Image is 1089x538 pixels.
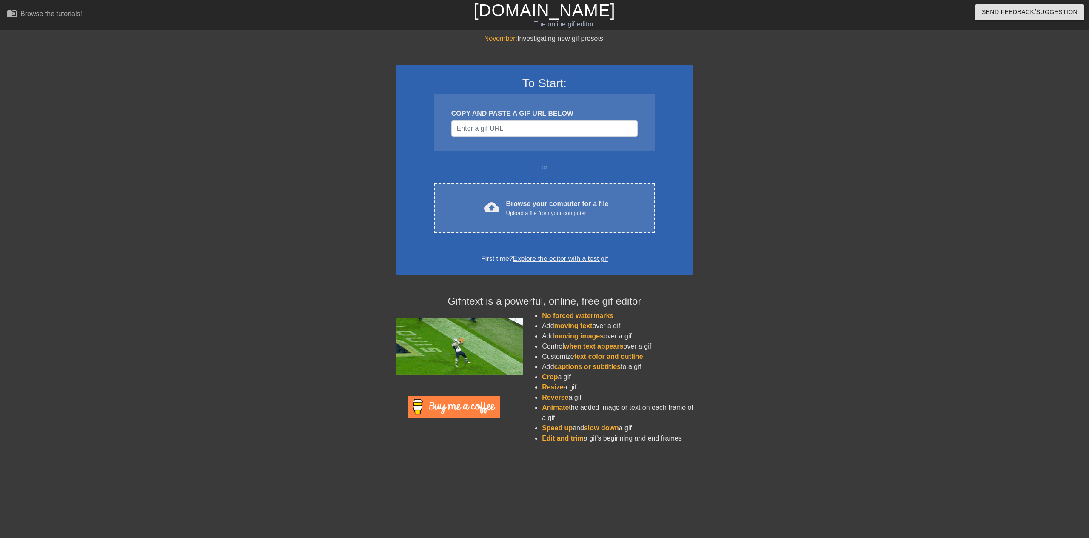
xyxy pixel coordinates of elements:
[584,424,619,432] span: slow down
[451,109,638,119] div: COPY AND PASTE A GIF URL BELOW
[20,10,82,17] div: Browse the tutorials!
[542,392,693,403] li: a gif
[7,8,17,18] span: menu_book
[484,35,517,42] span: November:
[542,433,693,444] li: a gif's beginning and end frames
[542,331,693,341] li: Add over a gif
[396,34,693,44] div: Investigating new gif presets!
[554,332,604,340] span: moving images
[542,383,564,391] span: Resize
[975,4,1084,20] button: Send Feedback/Suggestion
[407,254,682,264] div: First time?
[506,199,609,217] div: Browse your computer for a file
[542,394,568,401] span: Reverse
[484,200,499,215] span: cloud_upload
[396,295,693,308] h4: Gifntext is a powerful, online, free gif editor
[542,423,693,433] li: and a gif
[513,255,608,262] a: Explore the editor with a test gif
[542,373,558,381] span: Crop
[418,162,671,172] div: or
[542,312,613,319] span: No forced watermarks
[506,209,609,217] div: Upload a file from your computer
[982,7,1078,17] span: Send Feedback/Suggestion
[542,352,693,362] li: Customize
[473,1,615,20] a: [DOMAIN_NAME]
[542,362,693,372] li: Add to a gif
[408,396,500,418] img: Buy Me A Coffee
[542,321,693,331] li: Add over a gif
[407,76,682,91] h3: To Start:
[542,404,569,411] span: Animate
[7,8,82,21] a: Browse the tutorials!
[542,403,693,423] li: the added image or text on each frame of a gif
[554,322,593,329] span: moving text
[451,120,638,137] input: Username
[542,435,584,442] span: Edit and trim
[574,353,643,360] span: text color and outline
[542,424,573,432] span: Speed up
[542,372,693,382] li: a gif
[367,19,760,29] div: The online gif editor
[564,343,624,350] span: when text appears
[542,382,693,392] li: a gif
[542,341,693,352] li: Control over a gif
[554,363,621,370] span: captions or subtitles
[396,318,523,375] img: football_small.gif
